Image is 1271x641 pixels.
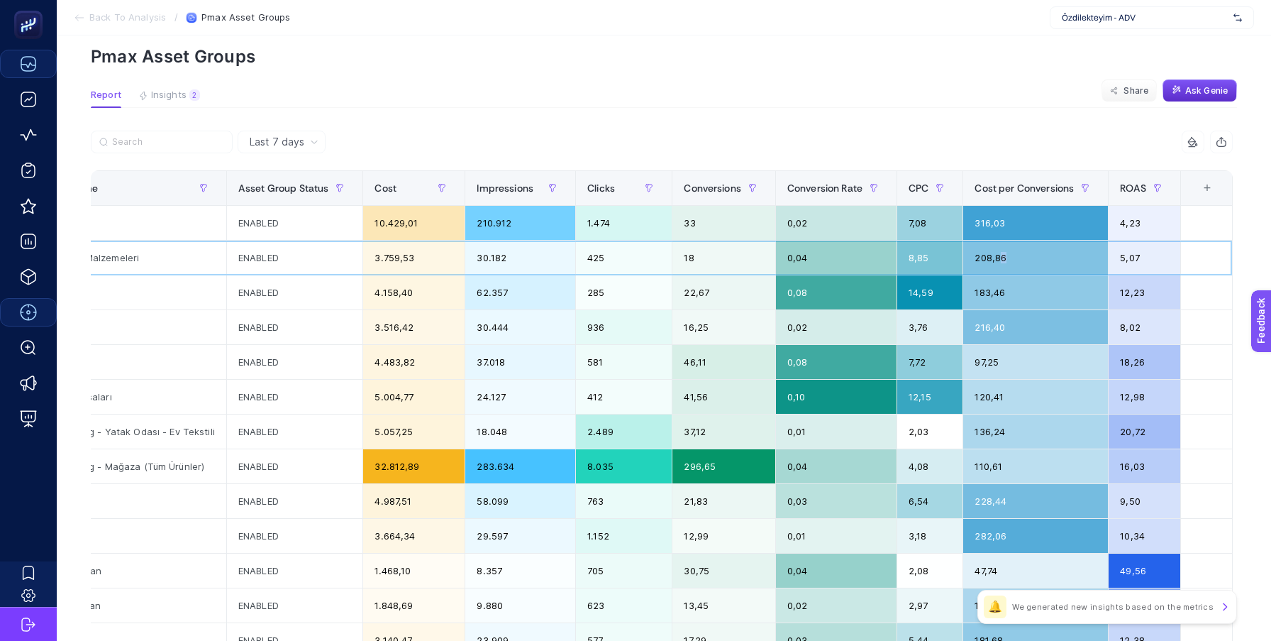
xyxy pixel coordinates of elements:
[776,241,897,275] div: 0,04
[672,275,775,309] div: 22,67
[897,345,962,379] div: 7,72
[776,206,897,240] div: 0,02
[1185,85,1228,97] span: Ask Genie
[576,588,672,623] div: 623
[227,310,363,344] div: ENABLED
[363,449,465,483] div: 32.812,89
[91,89,121,101] span: Report
[1012,601,1214,613] p: We generated new insights based on the metrics
[672,449,775,483] div: 296,65
[963,554,1108,588] div: 47,74
[363,554,465,588] div: 1.468,10
[897,415,962,449] div: 2,03
[465,554,575,588] div: 8.357
[963,449,1108,483] div: 110,61
[776,345,897,379] div: 0,08
[1109,345,1180,379] div: 18,26
[576,310,672,344] div: 936
[776,275,897,309] div: 0,08
[363,415,465,449] div: 5.057,25
[227,484,363,518] div: ENABLED
[151,89,187,101] span: Insights
[897,380,962,414] div: 12,15
[374,182,396,194] span: Cost
[963,206,1108,240] div: 316,03
[1162,80,1237,102] button: Ask Genie
[227,380,363,414] div: ENABLED
[587,182,615,194] span: Clicks
[963,519,1108,553] div: 282,06
[776,554,897,588] div: 0,04
[465,519,575,553] div: 29.597
[1120,182,1146,194] span: ROAS
[465,484,575,518] div: 58.099
[189,89,200,101] div: 2
[201,12,290,23] span: Pmax Asset Groups
[1109,206,1180,240] div: 4,23
[1062,12,1228,23] span: Özdilekteyim - ADV
[897,519,962,553] div: 3,18
[897,206,962,240] div: 7,08
[776,310,897,344] div: 0,02
[363,519,465,553] div: 3.664,34
[576,345,672,379] div: 581
[465,275,575,309] div: 62.357
[963,310,1108,344] div: 216,40
[897,484,962,518] div: 6,54
[1101,80,1157,102] button: Share
[975,182,1074,194] span: Cost per Conversions
[576,241,672,275] div: 425
[963,345,1108,379] div: 97,25
[897,449,962,483] div: 4,08
[1192,182,1204,214] div: 11 items selected
[1109,519,1180,553] div: 10,34
[465,588,575,623] div: 9.880
[227,588,363,623] div: ENABLED
[1194,182,1221,194] div: +
[477,182,533,194] span: Impressions
[363,310,465,344] div: 3.516,42
[672,310,775,344] div: 16,25
[89,12,166,23] span: Back To Analysis
[963,275,1108,309] div: 183,46
[672,415,775,449] div: 37,12
[227,206,363,240] div: ENABLED
[576,380,672,414] div: 412
[897,554,962,588] div: 2,08
[776,588,897,623] div: 0,02
[227,345,363,379] div: ENABLED
[1109,449,1180,483] div: 16,03
[576,484,672,518] div: 763
[984,596,1006,618] div: 🔔
[1109,588,1180,623] div: 28,37
[1109,241,1180,275] div: 5,07
[963,415,1108,449] div: 136,24
[1109,415,1180,449] div: 20,72
[227,449,363,483] div: ENABLED
[672,380,775,414] div: 41,56
[1109,484,1180,518] div: 9,50
[776,415,897,449] div: 0,01
[227,275,363,309] div: ENABLED
[672,554,775,588] div: 30,75
[1123,85,1148,97] span: Share
[897,275,962,309] div: 14,59
[363,241,465,275] div: 3.759,53
[672,241,775,275] div: 18
[1109,380,1180,414] div: 12,98
[963,484,1108,518] div: 228,44
[1109,310,1180,344] div: 8,02
[576,519,672,553] div: 1.152
[897,310,962,344] div: 3,76
[238,182,329,194] span: Asset Group Status
[963,588,1108,623] div: 137,45
[776,519,897,553] div: 0,01
[363,588,465,623] div: 1.848,69
[897,241,962,275] div: 8,85
[576,415,672,449] div: 2.489
[112,137,224,148] input: Search
[465,241,575,275] div: 30.182
[465,345,575,379] div: 37.018
[672,588,775,623] div: 13,45
[465,415,575,449] div: 18.048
